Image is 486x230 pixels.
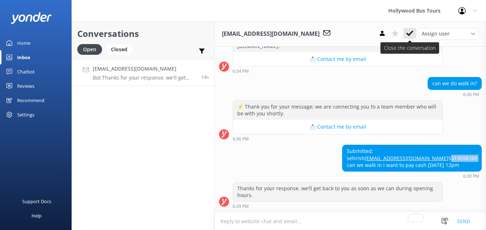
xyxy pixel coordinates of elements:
[106,45,136,53] a: Closed
[22,194,51,209] div: Support Docs
[233,101,442,120] div: ⚡ Thank you for your message; we are connecting you to a team member who will be with you shortly.
[342,173,482,178] div: Sep 09 2025 06:39pm (UTC -07:00) America/Tijuana
[215,212,486,230] textarea: To enrich screen reader interactions, please activate Accessibility in Grammarly extension settings
[233,69,249,73] strong: 6:34 PM
[201,74,209,80] span: Sep 09 2025 06:39pm (UTC -07:00) America/Tijuana
[93,75,196,81] p: Bot: Thanks for your response, we'll get back to you as soon as we can during opening hours.
[106,44,133,55] div: Closed
[233,52,442,66] button: 📩 Contact me by email
[342,145,481,171] div: Submitted: sehrish 5513598169 can we walk in i want to pay cash [DATE] 12pm
[72,59,214,86] a: [EMAIL_ADDRESS][DOMAIN_NAME]Bot:Thanks for your response, we'll get back to you as soon as we can...
[11,12,52,24] img: yonder-white-logo.png
[233,136,443,141] div: Sep 09 2025 06:36pm (UTC -07:00) America/Tijuana
[17,93,44,107] div: Recommend
[428,77,481,90] div: can we do walk in?
[233,182,442,201] div: Thanks for your response, we'll get back to you as soon as we can during opening hours.
[233,204,249,209] strong: 6:39 PM
[428,92,482,97] div: Sep 09 2025 06:36pm (UTC -07:00) America/Tijuana
[17,64,35,79] div: Chatbot
[222,29,320,39] h3: [EMAIL_ADDRESS][DOMAIN_NAME]
[233,203,443,209] div: Sep 09 2025 06:39pm (UTC -07:00) America/Tijuana
[233,68,443,73] div: Sep 09 2025 06:34pm (UTC -07:00) America/Tijuana
[77,27,209,40] h2: Conversations
[422,30,449,38] span: Assign user
[17,50,30,64] div: Inbox
[418,28,479,39] div: Assign User
[31,209,42,223] div: Help
[463,174,479,178] strong: 6:39 PM
[17,107,34,122] div: Settings
[77,45,106,53] a: Open
[365,155,448,162] a: [EMAIL_ADDRESS][DOMAIN_NAME]
[93,65,196,73] h4: [EMAIL_ADDRESS][DOMAIN_NAME]
[77,44,102,55] div: Open
[463,92,479,97] strong: 6:36 PM
[17,79,34,93] div: Reviews
[233,120,442,134] button: 📩 Contact me by email
[233,137,249,141] strong: 6:36 PM
[17,36,30,50] div: Home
